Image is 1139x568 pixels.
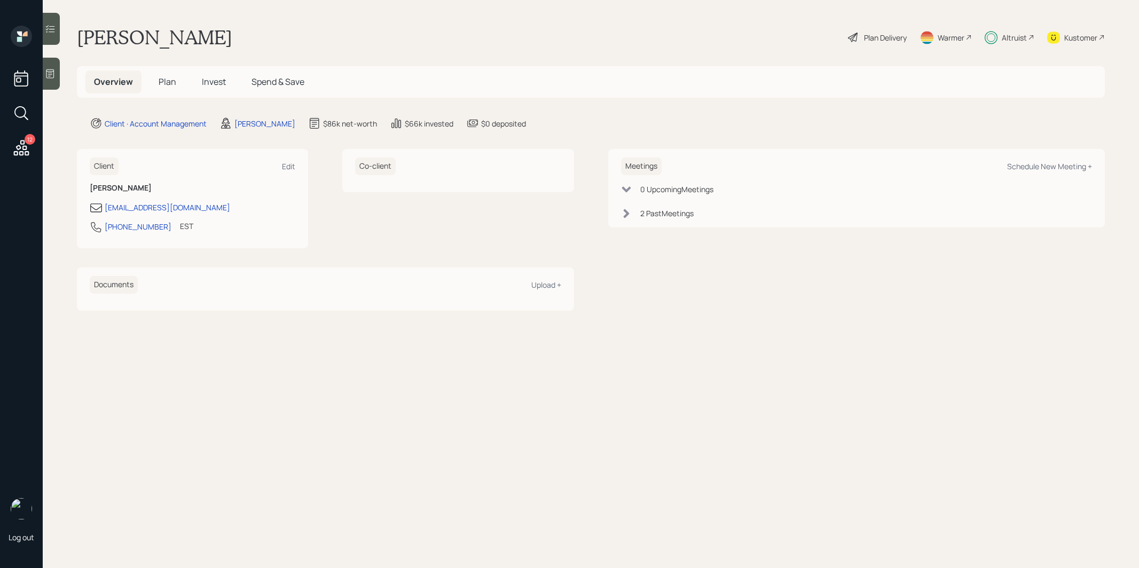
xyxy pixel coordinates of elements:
h6: [PERSON_NAME] [90,184,295,193]
div: Client · Account Management [105,118,207,129]
div: $0 deposited [481,118,526,129]
span: Plan [159,76,176,88]
div: Edit [282,161,295,171]
div: 12 [25,134,35,145]
h6: Meetings [621,157,662,175]
div: [EMAIL_ADDRESS][DOMAIN_NAME] [105,202,230,213]
img: treva-nostdahl-headshot.png [11,498,32,519]
div: Plan Delivery [864,32,907,43]
h1: [PERSON_NAME] [77,26,232,49]
div: 0 Upcoming Meeting s [640,184,713,195]
div: Warmer [938,32,964,43]
div: Kustomer [1064,32,1097,43]
h6: Co-client [355,157,396,175]
div: [PERSON_NAME] [234,118,295,129]
div: 2 Past Meeting s [640,208,694,219]
span: Spend & Save [252,76,304,88]
div: Schedule New Meeting + [1007,161,1092,171]
div: Upload + [531,280,561,290]
div: Log out [9,532,34,542]
div: Altruist [1002,32,1027,43]
span: Overview [94,76,133,88]
div: $86k net-worth [323,118,377,129]
h6: Client [90,157,119,175]
div: EST [180,220,193,232]
div: $66k invested [405,118,453,129]
div: [PHONE_NUMBER] [105,221,171,232]
span: Invest [202,76,226,88]
h6: Documents [90,276,138,294]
